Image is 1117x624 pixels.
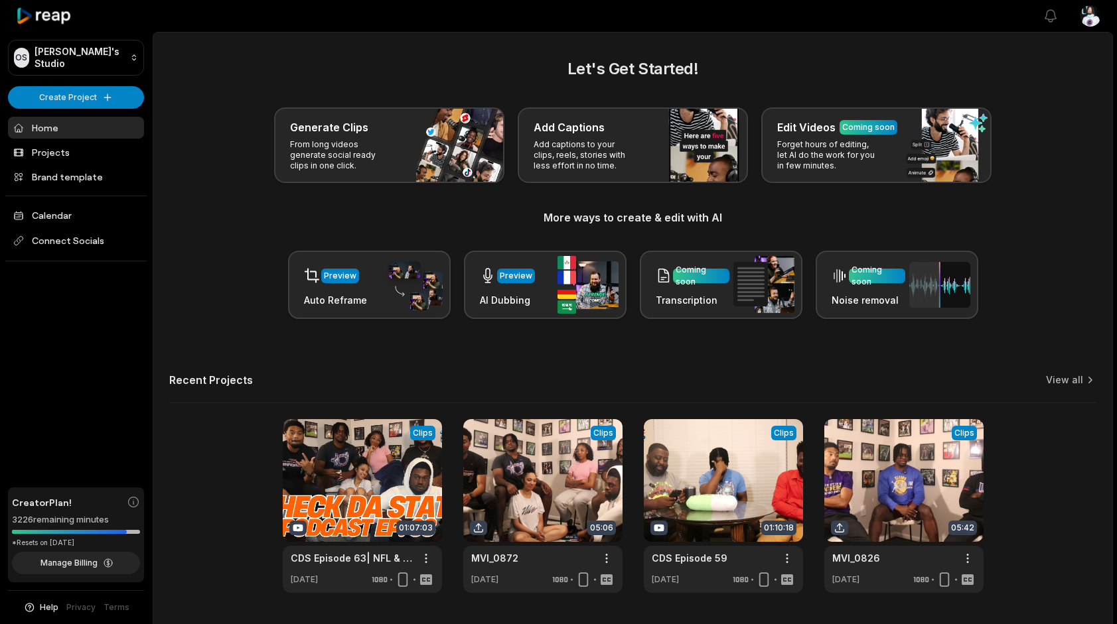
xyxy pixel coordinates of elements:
[169,373,253,387] h2: Recent Projects
[12,552,140,574] button: Manage Billing
[23,601,58,613] button: Help
[733,256,794,313] img: transcription.png
[558,256,619,314] img: ai_dubbing.png
[66,601,96,613] a: Privacy
[12,538,140,548] div: *Resets on [DATE]
[777,139,880,171] p: Forget hours of editing, let AI do the work for you in few minutes.
[35,46,125,70] p: [PERSON_NAME]'s Studio
[832,551,880,565] a: MVI_0826
[652,551,727,565] a: CDS Episode 59
[1046,373,1083,387] a: View all
[8,204,144,226] a: Calendar
[304,293,367,307] h3: Auto Reframe
[14,48,29,68] div: OS
[8,166,144,188] a: Brand template
[852,264,903,288] div: Coming soon
[832,293,905,307] h3: Noise removal
[169,57,1096,81] h2: Let's Get Started!
[291,551,413,565] a: CDS Episode 63| NFL & NBA Player Rankings| Hurts VS [PERSON_NAME]| What Gender Cheats More?| CDS ...
[382,259,443,311] img: auto_reframe.png
[534,119,605,135] h3: Add Captions
[104,601,129,613] a: Terms
[656,293,729,307] h3: Transcription
[480,293,535,307] h3: AI Dubbing
[909,262,970,308] img: noise_removal.png
[534,139,636,171] p: Add captions to your clips, reels, stories with less effort in no time.
[676,264,727,288] div: Coming soon
[842,121,895,133] div: Coming soon
[8,117,144,139] a: Home
[777,119,836,135] h3: Edit Videos
[290,139,393,171] p: From long videos generate social ready clips in one click.
[8,141,144,163] a: Projects
[40,601,58,613] span: Help
[12,513,140,527] div: 3226 remaining minutes
[12,495,72,509] span: Creator Plan!
[290,119,368,135] h3: Generate Clips
[324,270,356,282] div: Preview
[8,86,144,109] button: Create Project
[8,229,144,253] span: Connect Socials
[471,551,518,565] a: MVI_0872
[169,210,1096,225] h3: More ways to create & edit with AI
[500,270,532,282] div: Preview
